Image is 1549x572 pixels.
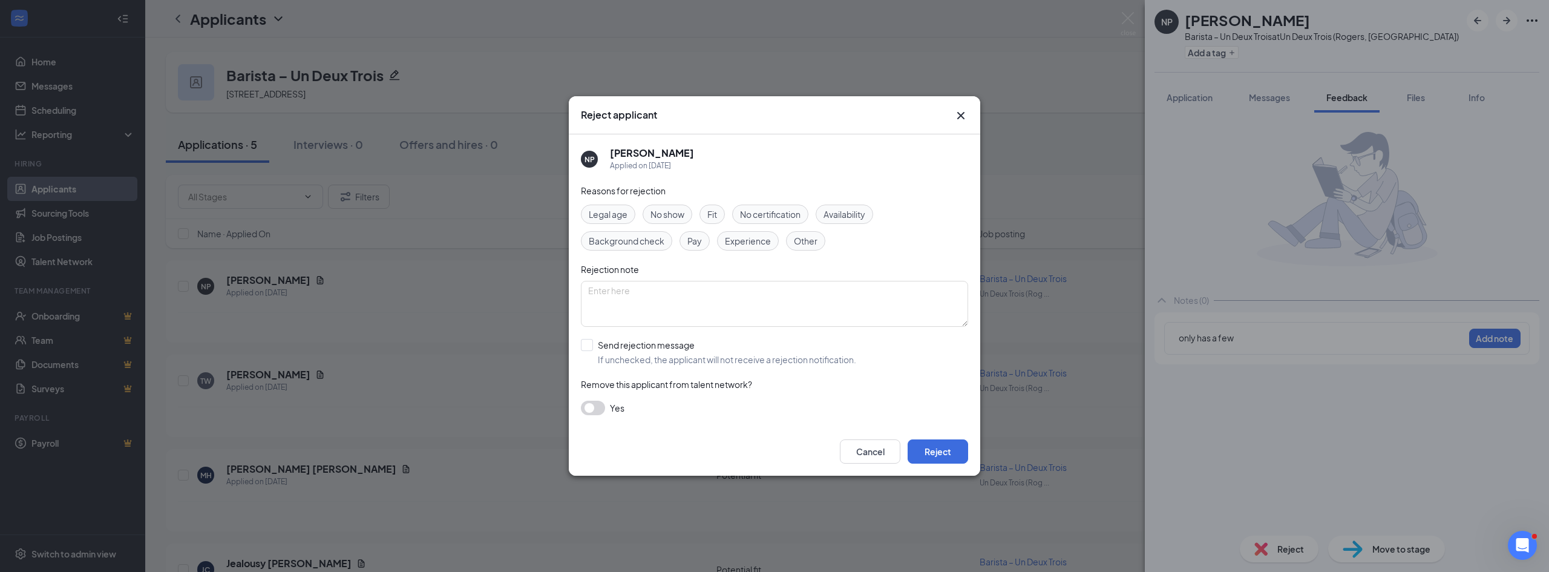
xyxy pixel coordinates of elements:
div: NP [585,154,595,165]
span: Reasons for rejection [581,185,666,196]
span: No certification [740,208,801,221]
svg: Cross [954,108,968,123]
h3: Reject applicant [581,108,657,122]
span: Remove this applicant from talent network? [581,379,752,390]
span: Legal age [589,208,627,221]
span: Yes [610,401,624,415]
iframe: Intercom live chat [1508,531,1537,560]
button: Reject [908,439,968,464]
span: Rejection note [581,264,639,275]
span: Availability [824,208,865,221]
span: Fit [707,208,717,221]
span: Other [794,234,817,248]
button: Cancel [840,439,900,464]
div: Applied on [DATE] [610,160,694,172]
span: Background check [589,234,664,248]
button: Close [954,108,968,123]
h5: [PERSON_NAME] [610,146,694,160]
span: Experience [725,234,771,248]
span: Pay [687,234,702,248]
span: No show [650,208,684,221]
